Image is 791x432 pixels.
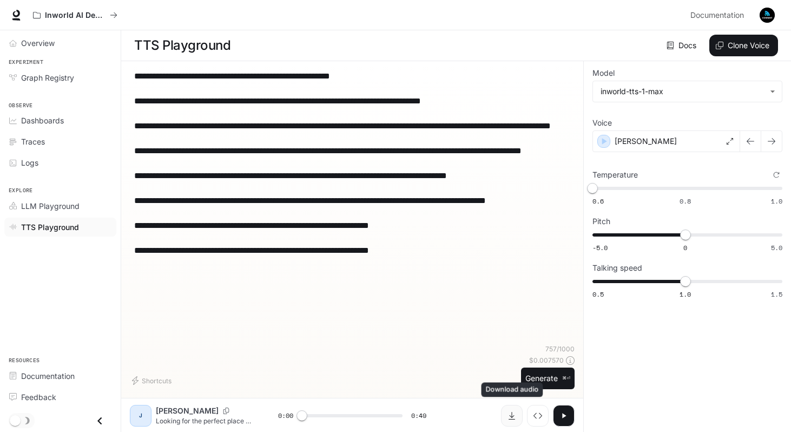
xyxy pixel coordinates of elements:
p: Model [592,69,615,77]
button: Reset to default [770,169,782,181]
p: [PERSON_NAME] [156,405,219,416]
a: Feedback [4,388,116,407]
span: 1.0 [680,290,691,299]
span: 5.0 [771,243,782,252]
span: Documentation [21,370,75,382]
span: 0:49 [411,410,426,421]
span: Dashboards [21,115,64,126]
span: 1.5 [771,290,782,299]
span: Logs [21,157,38,168]
span: 0.5 [592,290,604,299]
p: Temperature [592,171,638,179]
img: User avatar [760,8,775,23]
span: Feedback [21,391,56,403]
a: Traces [4,132,116,151]
p: Voice [592,119,612,127]
p: Pitch [592,218,610,225]
button: Download audio [501,405,523,427]
a: TTS Playground [4,218,116,237]
a: Graph Registry [4,68,116,87]
div: J [132,407,149,424]
p: Looking for the perfect place to work remotely this monsoon? Bir Billing in [GEOGRAPHIC_DATA] is ... [156,416,252,426]
button: Generate⌘⏎ [521,368,575,390]
span: LLM Playground [21,200,80,212]
p: $ 0.007570 [529,356,564,365]
button: Close drawer [88,410,112,432]
p: ⌘⏎ [562,375,570,382]
span: Overview [21,37,55,49]
p: 757 / 1000 [545,344,575,354]
span: 0.6 [592,197,604,206]
h1: TTS Playground [134,35,230,56]
span: Traces [21,136,45,147]
p: Talking speed [592,264,642,272]
div: inworld-tts-1-max [601,86,764,97]
a: Docs [664,35,701,56]
span: Graph Registry [21,72,74,83]
button: Copy Voice ID [219,408,234,414]
span: 1.0 [771,197,782,206]
span: 0.8 [680,197,691,206]
p: Inworld AI Demos [45,11,106,20]
span: -5.0 [592,243,608,252]
button: User avatar [756,4,778,26]
button: All workspaces [28,4,122,26]
a: LLM Playground [4,197,116,215]
a: Documentation [4,366,116,385]
button: Clone Voice [709,35,778,56]
button: Shortcuts [130,372,176,389]
span: Dark mode toggle [10,414,21,426]
span: 0:00 [278,410,293,421]
a: Logs [4,153,116,172]
a: Documentation [686,4,752,26]
div: Download audio [482,383,543,397]
button: Inspect [527,405,549,427]
div: inworld-tts-1-max [593,81,782,102]
span: Documentation [690,9,744,22]
span: 0 [683,243,687,252]
p: [PERSON_NAME] [615,136,677,147]
span: TTS Playground [21,221,79,233]
a: Overview [4,34,116,53]
a: Dashboards [4,111,116,130]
